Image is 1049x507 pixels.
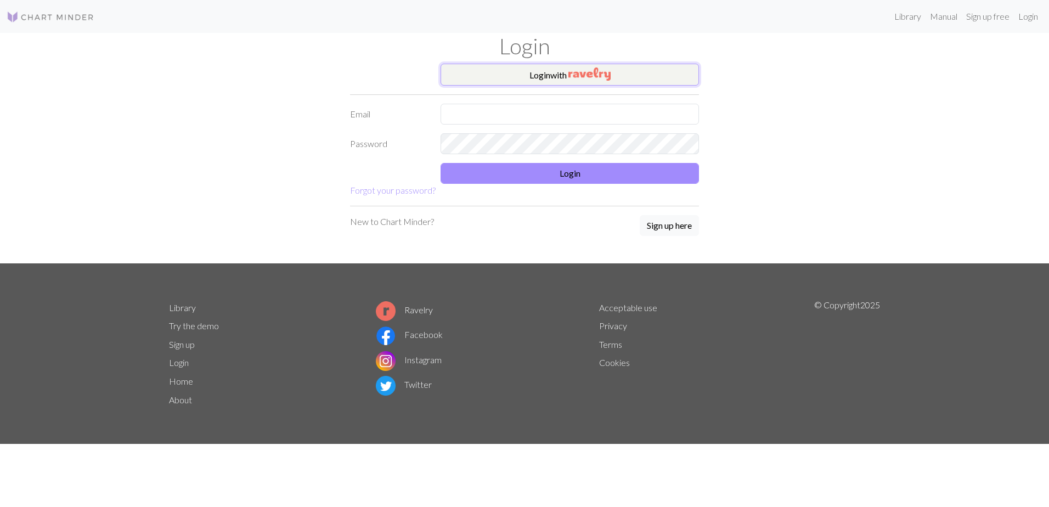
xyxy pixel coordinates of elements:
img: Instagram logo [376,351,396,371]
button: Login [441,163,699,184]
a: Cookies [599,357,630,368]
label: Email [343,104,434,125]
h1: Login [162,33,887,59]
a: Sign up here [640,215,699,237]
a: Manual [926,5,962,27]
a: Twitter [376,379,432,390]
a: Login [1014,5,1042,27]
a: Library [890,5,926,27]
img: Logo [7,10,94,24]
a: Terms [599,339,622,350]
a: Facebook [376,329,443,340]
a: Home [169,376,193,386]
img: Ravelry [568,67,611,81]
a: About [169,395,192,405]
button: Sign up here [640,215,699,236]
label: Password [343,133,434,154]
a: Privacy [599,320,627,331]
p: New to Chart Minder? [350,215,434,228]
img: Facebook logo [376,326,396,346]
a: Library [169,302,196,313]
a: Sign up [169,339,195,350]
a: Forgot your password? [350,185,436,195]
p: © Copyright 2025 [814,298,880,409]
a: Instagram [376,354,442,365]
a: Acceptable use [599,302,657,313]
img: Twitter logo [376,376,396,396]
img: Ravelry logo [376,301,396,321]
button: Loginwith [441,64,699,86]
a: Sign up free [962,5,1014,27]
a: Try the demo [169,320,219,331]
a: Ravelry [376,305,433,315]
a: Login [169,357,189,368]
